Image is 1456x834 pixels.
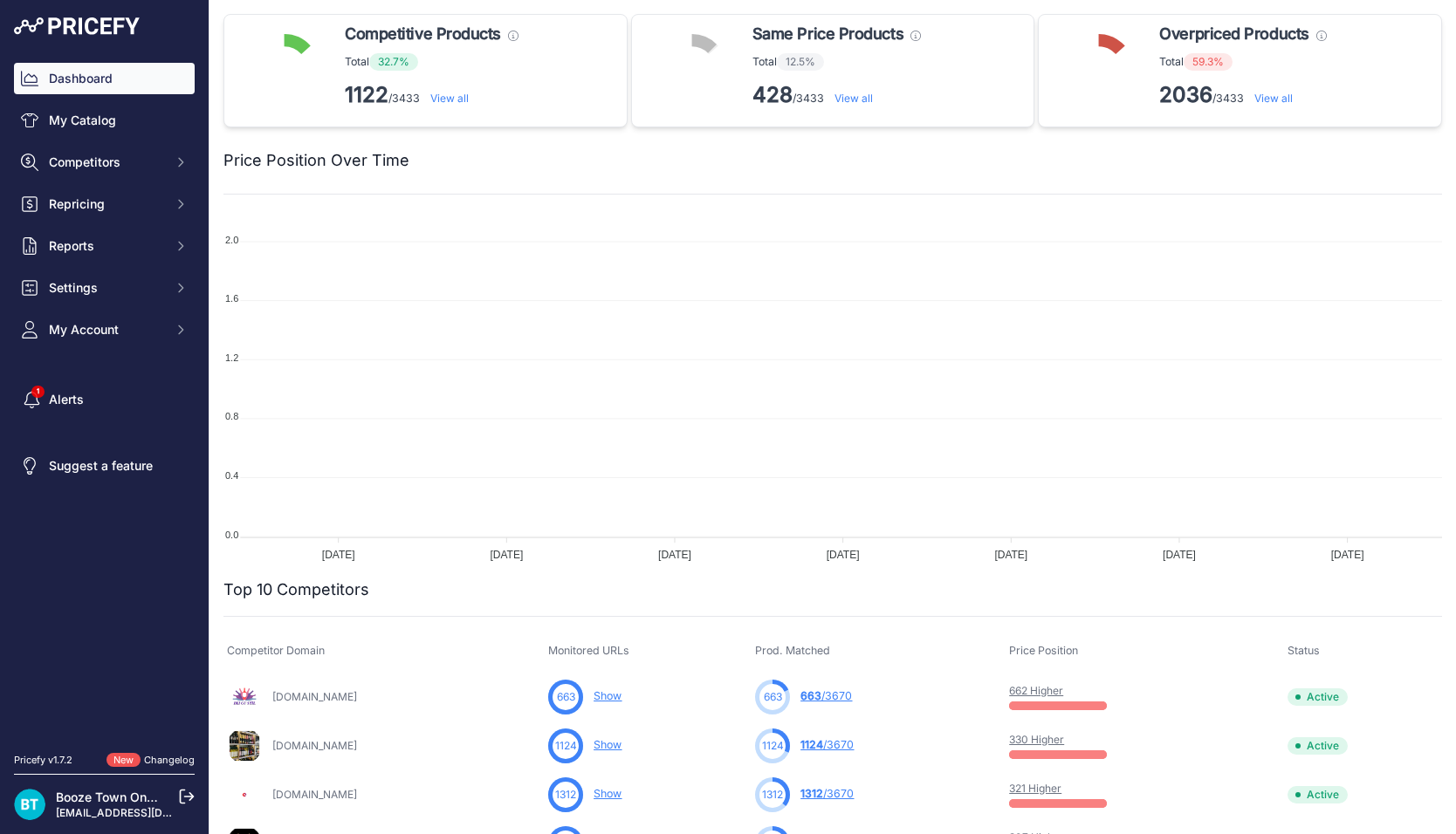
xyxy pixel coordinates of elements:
[555,738,577,754] span: 1124
[1159,81,1326,109] p: /3433
[14,188,195,220] button: Repricing
[14,450,195,482] a: Suggest a feature
[272,739,357,752] a: [DOMAIN_NAME]
[14,230,195,262] button: Reports
[594,689,622,702] a: Show
[223,578,369,602] h2: Top 10 Competitors
[225,293,238,304] tspan: 1.6
[1009,684,1063,697] a: 662 Higher
[1163,549,1196,561] tspan: [DATE]
[49,237,163,255] span: Reports
[755,644,830,657] span: Prod. Matched
[994,549,1027,561] tspan: [DATE]
[14,63,195,732] nav: Sidebar
[777,53,824,71] span: 12.5%
[345,22,501,46] span: Competitive Products
[594,738,622,751] a: Show
[764,689,782,705] span: 663
[1184,53,1233,71] span: 59.3%
[1288,786,1348,803] span: Active
[225,470,238,481] tspan: 0.4
[658,549,691,561] tspan: [DATE]
[752,81,921,109] p: /3433
[272,690,357,703] a: [DOMAIN_NAME]
[225,530,238,540] tspan: 0.0
[272,788,357,801] a: [DOMAIN_NAME]
[800,787,823,800] span: 1312
[548,644,629,657] span: Monitored URLs
[1331,549,1364,561] tspan: [DATE]
[14,105,195,136] a: My Catalog
[1159,22,1308,46] span: Overpriced Products
[56,806,238,819] a: [EMAIL_ADDRESS][DOMAIN_NAME]
[762,738,784,754] span: 1124
[557,689,575,705] span: 663
[49,321,163,338] span: My Account
[223,148,409,173] h2: Price Position Over Time
[14,753,72,768] div: Pricefy v1.7.2
[1159,53,1326,71] p: Total
[752,82,793,107] strong: 428
[1159,82,1212,107] strong: 2036
[490,549,523,561] tspan: [DATE]
[1009,733,1064,746] a: 330 Higher
[555,787,576,803] span: 1312
[1288,688,1348,706] span: Active
[594,787,622,800] a: Show
[14,63,195,94] a: Dashboard
[800,689,821,702] span: 663
[752,22,903,46] span: Same Price Products
[227,644,325,657] span: Competitor Domain
[827,549,860,561] tspan: [DATE]
[834,92,873,105] a: View all
[1288,644,1320,657] span: Status
[225,352,238,363] tspan: 1.2
[322,549,355,561] tspan: [DATE]
[1288,737,1348,755] span: Active
[800,738,823,751] span: 1124
[1009,644,1078,657] span: Price Position
[800,738,854,751] a: 1124/3670
[225,235,238,245] tspan: 2.0
[14,384,195,415] a: Alerts
[49,195,163,213] span: Repricing
[14,17,140,35] img: Pricefy Logo
[14,314,195,345] button: My Account
[800,787,854,800] a: 1312/3670
[106,753,141,768] span: New
[144,754,195,766] a: Changelog
[762,787,783,803] span: 1312
[752,53,921,71] p: Total
[14,147,195,178] button: Competitors
[430,92,469,105] a: View all
[49,279,163,297] span: Settings
[1254,92,1293,105] a: View all
[800,689,852,702] a: 663/3670
[345,53,519,71] p: Total
[49,154,163,171] span: Competitors
[1009,782,1061,795] a: 321 Higher
[14,272,195,304] button: Settings
[369,53,418,71] span: 32.7%
[345,81,519,109] p: /3433
[345,82,388,107] strong: 1122
[56,790,168,804] a: Booze Town Online
[225,411,238,421] tspan: 0.8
